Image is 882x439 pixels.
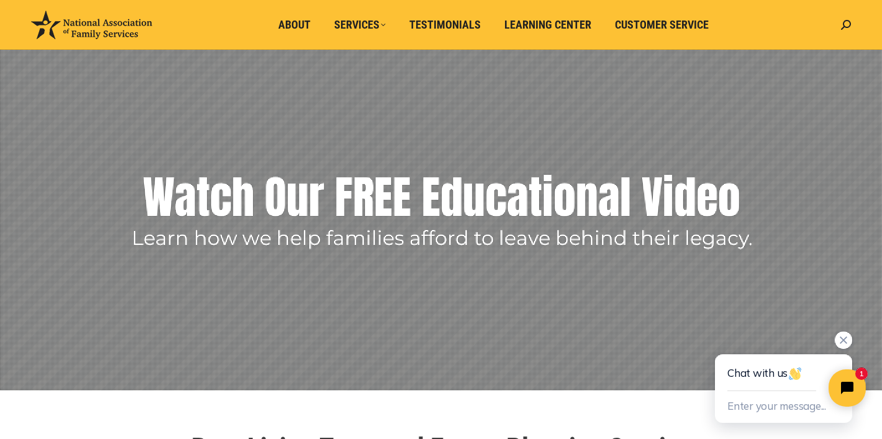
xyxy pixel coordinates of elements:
[409,18,481,32] span: Testimonials
[401,13,489,37] a: Testimonials
[270,13,319,37] a: About
[132,229,753,247] rs-layer: Learn how we help families afford to leave behind their legacy.
[504,18,591,32] span: Learning Center
[278,18,311,32] span: About
[143,166,740,228] rs-layer: Watch Our FREE Educational Video
[31,11,152,39] img: National Association of Family Services
[615,18,709,32] span: Customer Service
[687,314,882,439] iframe: Tidio Chat
[496,13,600,37] a: Learning Center
[606,13,717,37] a: Customer Service
[334,18,386,32] span: Services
